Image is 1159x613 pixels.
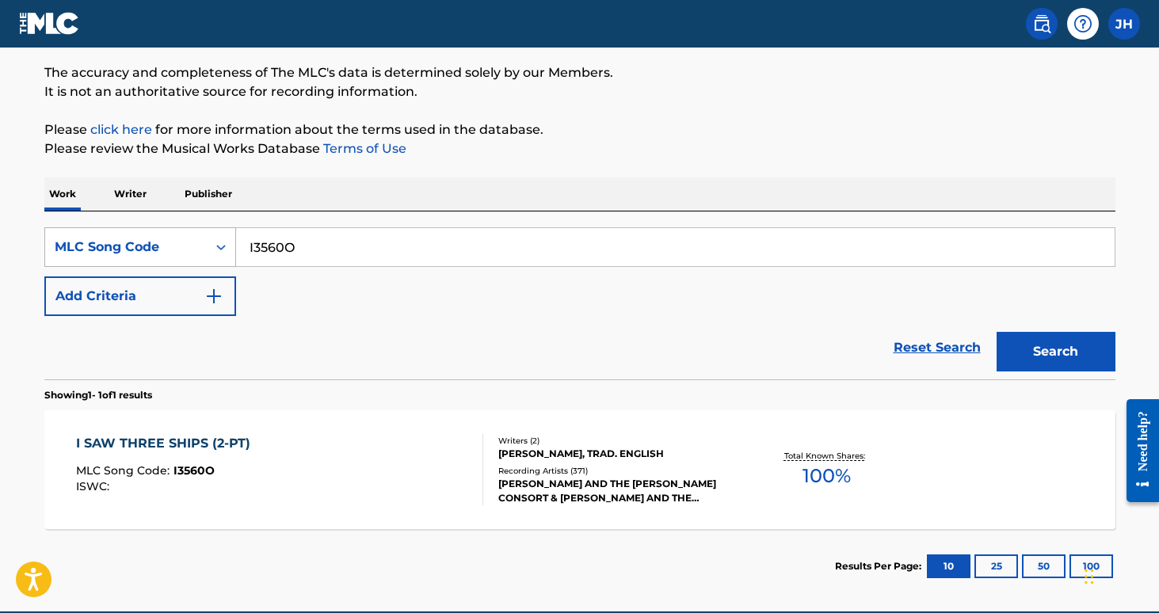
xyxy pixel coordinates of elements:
[498,435,738,447] div: Writers ( 2 )
[44,82,1115,101] p: It is not an authoritative source for recording information.
[44,410,1115,529] a: I SAW THREE SHIPS (2-PT)MLC Song Code:I3560OISWC:Writers (2)[PERSON_NAME], TRAD. ENGLISHRecording...
[44,139,1115,158] p: Please review the Musical Works Database
[803,462,851,490] span: 100 %
[1022,554,1066,578] button: 50
[1085,553,1094,600] div: Drag
[997,332,1115,371] button: Search
[974,554,1018,578] button: 25
[1032,14,1051,33] img: search
[320,141,406,156] a: Terms of Use
[1067,8,1099,40] div: Help
[44,120,1115,139] p: Please for more information about the terms used in the database.
[1108,8,1140,40] div: User Menu
[19,12,80,35] img: MLC Logo
[76,463,173,478] span: MLC Song Code :
[1026,8,1058,40] a: Public Search
[109,177,151,211] p: Writer
[44,388,152,402] p: Showing 1 - 1 of 1 results
[498,465,738,477] div: Recording Artists ( 371 )
[44,227,1115,379] form: Search Form
[44,63,1115,82] p: The accuracy and completeness of The MLC's data is determined solely by our Members.
[835,559,925,573] p: Results Per Page:
[1073,14,1092,33] img: help
[498,477,738,505] div: [PERSON_NAME] AND THE [PERSON_NAME] CONSORT & [PERSON_NAME] AND THE [PERSON_NAME] CONSORT, [PERSO...
[784,450,869,462] p: Total Known Shares:
[180,177,237,211] p: Publisher
[886,330,989,365] a: Reset Search
[44,276,236,316] button: Add Criteria
[498,447,738,461] div: [PERSON_NAME], TRAD. ENGLISH
[90,122,152,137] a: click here
[927,554,970,578] button: 10
[76,434,258,453] div: I SAW THREE SHIPS (2-PT)
[173,463,215,478] span: I3560O
[204,287,223,306] img: 9d2ae6d4665cec9f34b9.svg
[44,177,81,211] p: Work
[1115,386,1159,516] iframe: Resource Center
[1069,554,1113,578] button: 100
[55,238,197,257] div: MLC Song Code
[76,479,113,493] span: ISWC :
[1080,537,1159,613] iframe: Chat Widget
